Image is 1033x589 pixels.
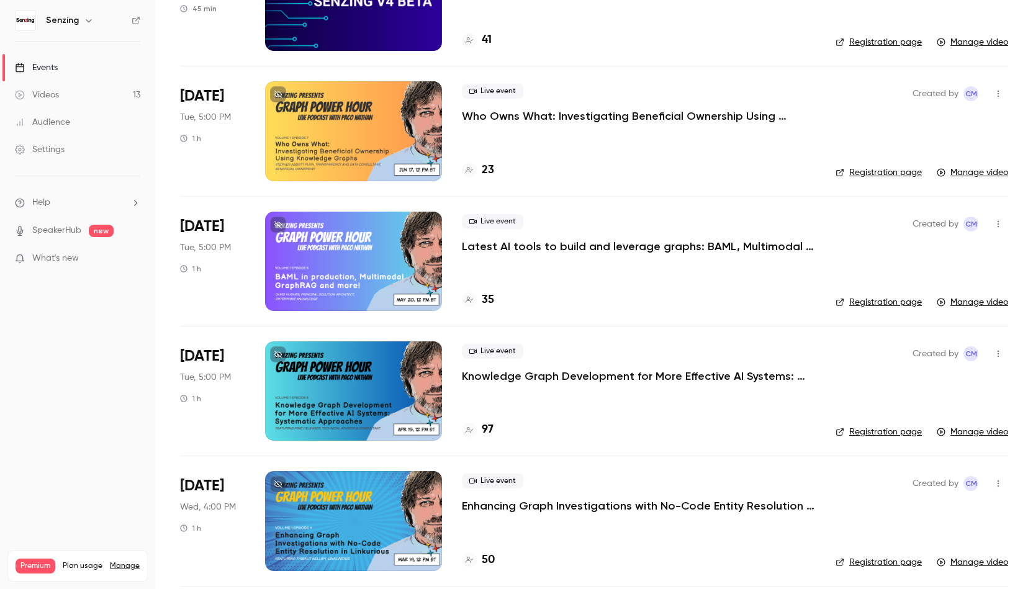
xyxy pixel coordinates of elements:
[965,217,977,232] span: CM
[16,559,55,573] span: Premium
[462,292,494,308] a: 35
[462,344,523,359] span: Live event
[16,11,35,30] img: Senzing
[462,474,523,488] span: Live event
[15,143,65,156] div: Settings
[836,36,922,48] a: Registration page
[32,252,79,265] span: What's new
[180,501,236,513] span: Wed, 4:00 PM
[15,89,59,101] div: Videos
[937,556,1008,569] a: Manage video
[482,552,495,569] h4: 50
[937,296,1008,308] a: Manage video
[482,292,494,308] h4: 35
[913,217,959,232] span: Created by
[462,421,494,438] a: 97
[125,253,140,264] iframe: Noticeable Trigger
[462,552,495,569] a: 50
[937,36,1008,48] a: Manage video
[462,109,816,124] a: Who Owns What: Investigating Beneficial Ownership Using Knowledge Graphs
[63,561,102,571] span: Plan usage
[462,498,816,513] a: Enhancing Graph Investigations with No-Code Entity Resolution in Linkurious
[180,81,245,181] div: Jun 17 Tue, 12:00 PM (America/New York)
[836,166,922,179] a: Registration page
[462,32,492,48] a: 41
[110,561,140,571] a: Manage
[462,84,523,99] span: Live event
[180,471,245,570] div: Mar 19 Wed, 12:00 PM (America/New York)
[836,296,922,308] a: Registration page
[937,166,1008,179] a: Manage video
[180,393,201,403] div: 1 h
[963,476,978,491] span: Ceilidh Morkel
[913,86,959,101] span: Created by
[32,224,81,237] a: SpeakerHub
[965,86,977,101] span: CM
[913,476,959,491] span: Created by
[965,476,977,491] span: CM
[180,86,224,106] span: [DATE]
[15,61,58,74] div: Events
[482,32,492,48] h4: 41
[963,217,978,232] span: Ceilidh Morkel
[180,212,245,311] div: May 20 Tue, 12:00 PM (America/New York)
[836,556,922,569] a: Registration page
[180,346,224,366] span: [DATE]
[15,116,70,128] div: Audience
[180,341,245,441] div: Apr 15 Tue, 12:00 PM (America/New York)
[180,241,231,254] span: Tue, 5:00 PM
[462,369,816,384] a: Knowledge Graph Development for More Effective AI Systems: Systematic Approaches
[482,421,494,438] h4: 97
[180,264,201,274] div: 1 h
[180,133,201,143] div: 1 h
[46,14,79,27] h6: Senzing
[963,86,978,101] span: Ceilidh Morkel
[937,426,1008,438] a: Manage video
[180,217,224,236] span: [DATE]
[180,523,201,533] div: 1 h
[180,4,217,14] div: 45 min
[913,346,959,361] span: Created by
[836,426,922,438] a: Registration page
[462,162,494,179] a: 23
[15,196,140,209] li: help-dropdown-opener
[180,476,224,496] span: [DATE]
[462,239,816,254] a: Latest AI tools to build and leverage graphs: BAML, Multimodal GraphRAG, and Hyperdimensional Com...
[180,371,231,384] span: Tue, 5:00 PM
[32,196,50,209] span: Help
[482,162,494,179] h4: 23
[89,225,114,237] span: new
[462,214,523,229] span: Live event
[963,346,978,361] span: Ceilidh Morkel
[180,111,231,124] span: Tue, 5:00 PM
[965,346,977,361] span: CM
